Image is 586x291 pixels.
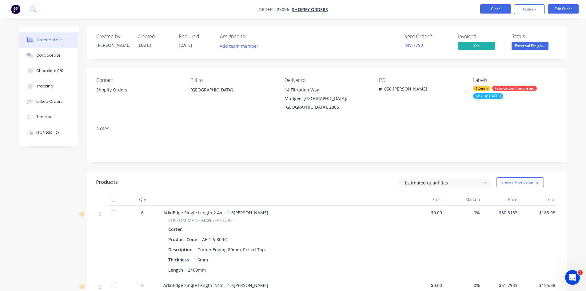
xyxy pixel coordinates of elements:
button: Collaborate [19,48,78,63]
div: Deliver to [285,77,369,83]
span: 0% [447,209,480,216]
div: Notes [96,126,558,131]
span: ArkuEdge Single Length 2.4m - 1.6[PERSON_NAME] [163,210,268,216]
div: Products [96,179,118,186]
div: #1050 [PERSON_NAME] [379,86,456,94]
span: $183.08 [522,209,555,216]
button: Checklists 0/0 [19,63,78,79]
div: Profitability [36,130,59,135]
div: Status [512,34,558,39]
button: Add team member [220,42,262,50]
div: [GEOGRAPHIC_DATA], [190,86,275,105]
div: Qty [124,193,161,206]
iframe: Intercom live chat [565,270,580,285]
span: $51.7933 [485,282,518,289]
span: Order #25096 - [258,6,292,12]
div: Product Code [168,235,200,244]
div: Assigned to [220,34,281,39]
a: INV-7790 [405,42,423,48]
span: ArkuEdge Single Length 2.4m - 1.6[PERSON_NAME] [163,282,268,288]
button: Timeline [19,109,78,125]
div: Length [168,265,185,274]
span: 0% [447,282,480,289]
div: Order details [36,37,62,43]
div: Cost [407,193,445,206]
button: External Freigh... [512,42,548,51]
span: $155.38 [522,282,555,289]
div: Checklists 0/0 [36,68,63,74]
div: Description [168,245,195,254]
div: Price [482,193,520,206]
div: Markup [444,193,482,206]
div: 14 Flirtation Way [285,86,369,94]
div: 1.6mm [473,86,490,91]
span: $30.5133 [485,209,518,216]
span: 6 [141,209,144,216]
div: Timeline [36,114,53,120]
button: Close [480,4,511,14]
div: Invoiced [458,34,504,39]
button: Profitability [19,125,78,140]
span: 1 [578,270,583,275]
button: Edit Order [548,4,579,14]
span: $0.00 [409,282,442,289]
div: pick up [DATE] [473,93,503,99]
div: Linked Orders [36,99,63,104]
div: Corten [168,225,185,234]
span: External Freigh... [512,42,548,50]
div: Xero Order # [405,34,451,39]
div: [PERSON_NAME] [96,42,130,48]
button: Tracking [19,79,78,94]
div: Shopify Orders [96,86,181,94]
div: Fabrication Completed [492,86,537,91]
div: Labels [473,77,557,83]
div: Contact [96,77,181,83]
div: Bill to [190,77,275,83]
button: Show / Hide columns [496,177,544,187]
span: CUSTOM MADE MANUFACTURE [168,217,233,224]
div: Collaborate [36,53,61,58]
div: Mudgee, [GEOGRAPHIC_DATA], [GEOGRAPHIC_DATA], 2805 [285,94,369,111]
div: Total [520,193,558,206]
div: 2400mm [185,265,208,274]
img: Factory [11,5,20,14]
div: Created [138,34,171,39]
div: 1.6mm [191,255,210,264]
button: Order details [19,32,78,48]
span: Yes [458,42,495,50]
div: Shopify Orders [96,86,181,105]
span: [DATE] [138,42,151,48]
div: Corten Edging 80mm, Rolled Top [195,245,267,254]
button: Options [514,4,545,14]
div: AE-1.6-80RC [200,235,229,244]
span: [DATE] [179,42,192,48]
div: 14 Flirtation WayMudgee, [GEOGRAPHIC_DATA], [GEOGRAPHIC_DATA], 2805 [285,86,369,111]
button: Add team member [216,42,261,50]
div: Thickness [168,255,191,264]
div: Tracking [36,83,53,89]
div: PO [379,77,463,83]
span: $0.00 [409,209,442,216]
div: Created by [96,34,130,39]
div: [GEOGRAPHIC_DATA], [190,86,275,94]
button: Linked Orders [19,94,78,109]
a: SHOPIFY ORDERS [292,6,328,12]
span: 3 [141,282,144,289]
div: Required [179,34,213,39]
